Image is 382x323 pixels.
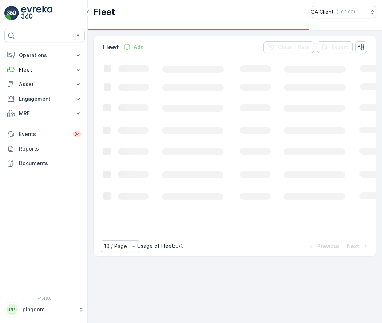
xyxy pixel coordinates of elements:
[317,41,353,53] button: Export
[4,127,85,141] a: Events34
[74,131,80,137] p: 34
[4,77,85,92] button: Asset
[4,302,85,317] button: PPpingdom
[19,52,70,59] p: Operations
[4,296,85,300] span: v 1.48.0
[331,44,348,51] p: Export
[4,106,85,121] button: MRF
[346,242,370,251] button: Next
[337,9,355,15] p: ( +03:00 )
[311,8,334,16] p: QA Client
[4,48,85,63] button: Operations
[347,243,359,250] p: Next
[19,66,70,73] p: Fleet
[317,243,340,250] p: Previous
[93,6,115,18] p: Fleet
[4,156,85,171] a: Documents
[72,33,80,39] p: ⌘B
[19,160,82,167] p: Documents
[103,42,119,52] p: Fleet
[4,6,19,20] img: logo
[311,6,376,18] button: QA Client(+03:00)
[19,110,70,117] p: MRF
[263,41,314,53] button: Clear Filters
[306,242,341,251] button: Previous
[19,131,68,138] p: Events
[19,95,70,103] p: Engagement
[23,306,75,313] p: pingdom
[278,44,310,51] p: Clear Filters
[4,63,85,77] button: Fleet
[19,145,82,152] p: Reports
[6,304,18,315] div: PP
[4,92,85,106] button: Engagement
[19,81,70,88] p: Asset
[120,43,147,51] button: Add
[134,43,144,51] p: Add
[21,6,52,20] img: logo_light-DOdMpM7g.png
[4,141,85,156] a: Reports
[137,242,184,250] p: Usage of Fleet : 0/0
